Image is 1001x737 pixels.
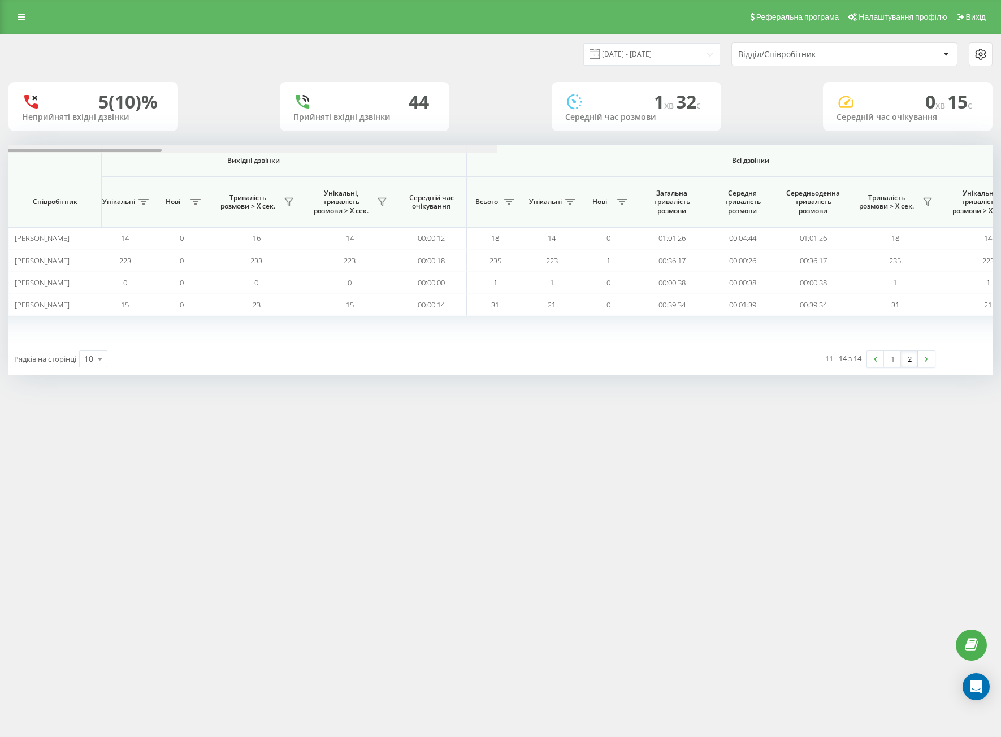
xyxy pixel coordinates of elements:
div: 5 (10)% [98,91,158,112]
div: Відділ/Співробітник [738,50,873,59]
span: Середній час очікування [405,193,458,211]
span: Співробітник [18,197,92,206]
span: 31 [491,300,499,310]
span: Тривалість розмови > Х сек. [854,193,919,211]
div: Середній час очікування [837,112,979,122]
span: 0 [348,278,352,288]
td: 00:00:18 [396,249,467,271]
span: 0 [180,233,184,243]
span: 1 [893,278,897,288]
span: 0 [180,255,184,266]
span: хв [935,99,947,111]
span: Загальна тривалість розмови [645,189,699,215]
span: 223 [119,255,131,266]
a: 2 [901,351,918,367]
td: 00:00:38 [778,272,848,294]
span: 223 [982,255,994,266]
span: [PERSON_NAME] [15,233,70,243]
span: Середня тривалість розмови [716,189,769,215]
td: 00:00:12 [396,227,467,249]
span: 0 [606,300,610,310]
div: 11 - 14 з 14 [825,353,861,364]
span: 1 [550,278,554,288]
span: c [696,99,701,111]
span: 235 [489,255,501,266]
td: 00:00:38 [636,272,707,294]
td: 01:01:26 [778,227,848,249]
td: 00:36:17 [636,249,707,271]
span: [PERSON_NAME] [15,255,70,266]
td: 00:36:17 [778,249,848,271]
span: Всього [473,197,501,206]
div: Open Intercom Messenger [963,673,990,700]
span: 1 [654,89,676,114]
span: 23 [253,300,261,310]
div: 10 [84,353,93,365]
span: Середньоденна тривалість розмови [786,189,840,215]
span: 1 [986,278,990,288]
span: Всі дзвінки [500,156,1001,165]
span: 0 [606,278,610,288]
span: Унікальні [529,197,562,206]
span: 235 [889,255,901,266]
span: 0 [254,278,258,288]
span: Тривалість розмови > Х сек. [215,193,280,211]
span: 1 [493,278,497,288]
div: Прийняті вхідні дзвінки [293,112,436,122]
span: 32 [676,89,701,114]
span: [PERSON_NAME] [15,300,70,310]
a: 1 [884,351,901,367]
span: 21 [548,300,556,310]
span: 15 [121,300,129,310]
span: Вихід [966,12,986,21]
span: 18 [891,233,899,243]
div: Середній час розмови [565,112,708,122]
span: 233 [250,255,262,266]
span: c [968,99,972,111]
span: 14 [346,233,354,243]
td: 00:04:44 [707,227,778,249]
td: 00:00:26 [707,249,778,271]
span: хв [664,99,676,111]
span: Нові [586,197,614,206]
td: 00:00:38 [707,272,778,294]
span: Рядків на сторінці [14,354,76,364]
span: 18 [491,233,499,243]
span: 0 [123,278,127,288]
span: 14 [548,233,556,243]
div: Неприйняті вхідні дзвінки [22,112,164,122]
td: 00:00:14 [396,294,467,316]
span: Унікальні [102,197,135,206]
span: 14 [121,233,129,243]
span: 16 [253,233,261,243]
td: 00:39:34 [636,294,707,316]
span: 223 [344,255,356,266]
span: 223 [546,255,558,266]
span: Вихідні дзвінки [67,156,440,165]
span: Налаштування профілю [859,12,947,21]
span: 0 [925,89,947,114]
span: 31 [891,300,899,310]
span: 0 [180,300,184,310]
td: 00:39:34 [778,294,848,316]
span: 0 [606,233,610,243]
span: 15 [947,89,972,114]
span: Реферальна програма [756,12,839,21]
div: 44 [409,91,429,112]
span: 21 [984,300,992,310]
span: 1 [606,255,610,266]
span: 0 [180,278,184,288]
td: 00:00:00 [396,272,467,294]
td: 01:01:26 [636,227,707,249]
span: [PERSON_NAME] [15,278,70,288]
td: 00:01:39 [707,294,778,316]
span: Унікальні, тривалість розмови > Х сек. [309,189,374,215]
span: 14 [984,233,992,243]
span: Нові [159,197,187,206]
span: 15 [346,300,354,310]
